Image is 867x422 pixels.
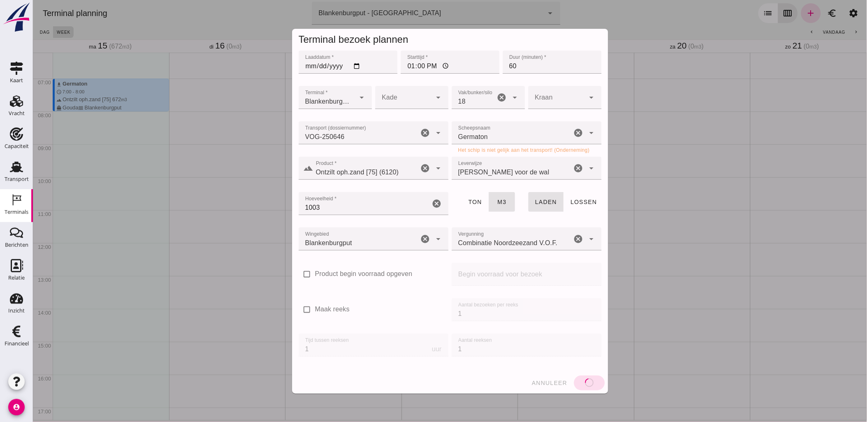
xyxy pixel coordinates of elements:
[401,163,411,173] i: Open
[425,167,517,177] span: [PERSON_NAME] voor de wal
[425,148,562,153] div: Het schip is niet gelijk aan het transport! (Onderneming)
[5,144,29,149] div: Capaciteit
[8,275,25,281] div: Relatie
[537,199,565,205] span: lossen
[2,2,31,32] img: logo-small.a267ee39.svg
[8,399,25,415] i: account_circle
[9,111,25,116] div: Vracht
[531,192,571,212] button: lossen
[456,192,482,212] button: m3
[554,163,564,173] i: arrow_drop_down
[435,199,449,205] span: ton
[554,128,564,138] i: Open
[498,380,535,386] span: annuleer
[5,176,29,182] div: Transport
[399,199,409,209] i: Wis Hoeveelheid *
[401,234,411,244] i: arrow_drop_down
[8,308,25,313] div: Inzicht
[272,238,319,248] span: Blankenburgput
[10,78,23,83] div: Kaart
[401,93,411,102] i: arrow_drop_down
[477,93,487,102] i: arrow_drop_down
[324,93,334,102] i: arrow_drop_down
[272,97,320,107] span: Blankenburgput - [GEOGRAPHIC_DATA]
[5,242,28,248] div: Berichten
[271,163,281,173] i: landscape
[541,128,551,138] i: Wis Scheepsnaam
[554,93,564,102] i: arrow_drop_down
[388,163,397,173] i: Wis Product *
[282,305,317,314] label: Maak reeks
[554,234,564,244] i: Open
[5,341,29,346] div: Financieel
[388,128,397,138] i: Wis Transport (dossiernummer)
[282,269,380,279] label: Product begin voorraad opgeven
[495,376,538,390] button: annuleer
[464,199,474,205] span: m3
[428,192,456,212] button: ton
[541,163,551,173] i: Wis Leverwijze
[5,209,28,215] div: Terminals
[401,128,411,138] i: Open
[495,192,531,212] button: laden
[464,93,474,102] i: Wis Vak/bunker/silo
[266,34,376,45] span: Terminal bezoek plannen
[541,234,551,244] i: Wis Vergunning
[425,97,433,107] span: 18
[388,234,397,244] i: Wis Wingebied
[502,199,524,205] span: laden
